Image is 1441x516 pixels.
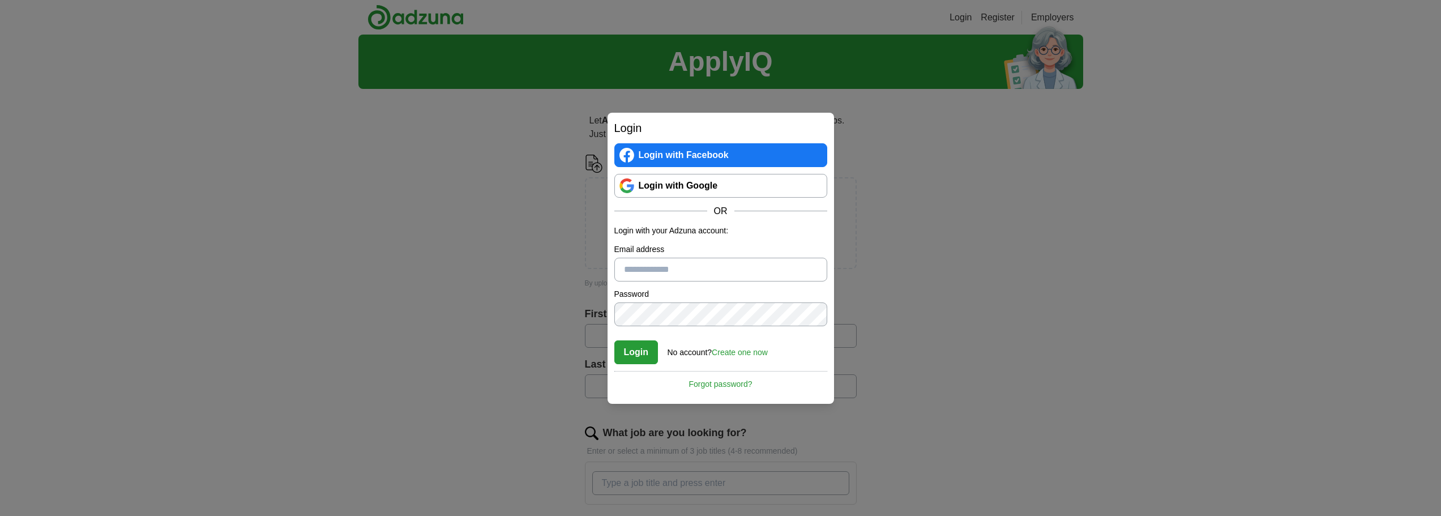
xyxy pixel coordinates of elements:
label: Password [614,288,827,300]
a: Forgot password? [614,371,827,390]
a: Login with Facebook [614,143,827,167]
a: Create one now [712,348,768,357]
p: Login with your Adzuna account: [614,225,827,237]
a: Login with Google [614,174,827,198]
div: No account? [668,340,768,359]
button: Login [614,340,659,364]
label: Email address [614,244,827,255]
h2: Login [614,120,827,137]
span: OR [707,204,734,218]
